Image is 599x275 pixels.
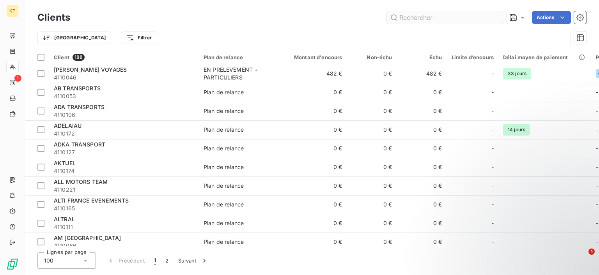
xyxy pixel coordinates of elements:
[280,214,347,233] td: 0 €
[54,141,105,148] span: ADKA TRANSPORT
[121,32,157,44] button: Filtrer
[532,11,571,24] button: Actions
[572,249,591,267] iframe: Intercom live chat
[347,214,397,233] td: 0 €
[352,54,392,60] div: Non-échu
[204,238,244,246] div: Plan de relance
[347,176,397,195] td: 0 €
[204,201,244,208] div: Plan de relance
[452,54,494,60] div: Limite d’encours
[491,88,494,96] span: -
[280,64,347,83] td: 482 €
[397,64,447,83] td: 482 €
[397,102,447,120] td: 0 €
[204,126,244,134] div: Plan de relance
[54,216,75,222] span: ALTRAL
[397,158,447,176] td: 0 €
[204,145,244,152] div: Plan de relance
[54,66,127,73] span: [PERSON_NAME] VOYAGES
[204,163,244,171] div: Plan de relance
[397,83,447,102] td: 0 €
[161,252,173,269] button: 2
[204,66,275,81] div: EN PRELEVEMENT + PARTICULIERS
[54,130,194,137] span: 4110172
[204,88,244,96] div: Plan de relance
[280,176,347,195] td: 0 €
[596,126,598,133] span: -
[397,195,447,214] td: 0 €
[397,214,447,233] td: 0 €
[491,126,494,134] span: -
[54,92,194,100] span: 4110053
[347,158,397,176] td: 0 €
[54,160,76,166] span: AKTUEL
[174,252,213,269] button: Suivant
[37,32,111,44] button: [GEOGRAPHIC_DATA]
[596,145,598,152] span: -
[503,54,587,60] div: Délai moyen de paiement
[54,234,121,241] span: AM [GEOGRAPHIC_DATA]
[154,257,156,264] span: 1
[54,104,105,110] span: ADA TRANSPORTS
[397,120,447,139] td: 0 €
[54,122,82,129] span: ADELAIAU
[347,120,397,139] td: 0 €
[397,176,447,195] td: 0 €
[347,195,397,214] td: 0 €
[285,54,342,60] div: Montant d'encours
[54,111,194,119] span: 4110106
[102,252,149,269] button: Précédent
[280,139,347,158] td: 0 €
[6,258,19,270] img: Logo LeanPay
[503,68,531,79] span: 33 jours
[588,249,595,255] span: 1
[54,204,194,212] span: 4110165
[596,164,598,170] span: -
[491,145,494,152] span: -
[14,75,21,82] span: 1
[6,5,19,17] div: KT
[37,11,70,25] h3: Clients
[596,182,598,189] span: -
[387,11,504,24] input: Rechercher
[347,233,397,251] td: 0 €
[347,83,397,102] td: 0 €
[280,120,347,139] td: 0 €
[54,167,194,175] span: 4110174
[397,233,447,251] td: 0 €
[54,197,129,204] span: ALTI FRANCE EVENEMENTS
[149,252,161,269] button: 1
[204,54,275,60] div: Plan de relance
[54,223,194,231] span: 4110111
[347,64,397,83] td: 0 €
[503,124,530,136] span: 14 jours
[280,83,347,102] td: 0 €
[443,199,599,254] iframe: Intercom notifications message
[596,108,598,114] span: -
[347,102,397,120] td: 0 €
[54,54,69,60] span: Client
[54,74,194,81] span: 4110046
[54,178,108,185] span: ALL MOTORS TEAM
[44,257,53,264] span: 100
[397,139,447,158] td: 0 €
[204,107,244,115] div: Plan de relance
[280,195,347,214] td: 0 €
[73,54,85,61] span: 188
[596,89,598,95] span: -
[491,182,494,190] span: -
[491,163,494,171] span: -
[402,54,442,60] div: Échu
[280,233,347,251] td: 0 €
[491,107,494,115] span: -
[204,219,244,227] div: Plan de relance
[204,182,244,190] div: Plan de relance
[54,148,194,156] span: 4110127
[54,186,194,194] span: 4110221
[491,70,494,78] span: -
[54,85,101,92] span: AB TRANSPORTS
[347,139,397,158] td: 0 €
[280,158,347,176] td: 0 €
[54,242,194,250] span: 4110066
[280,102,347,120] td: 0 €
